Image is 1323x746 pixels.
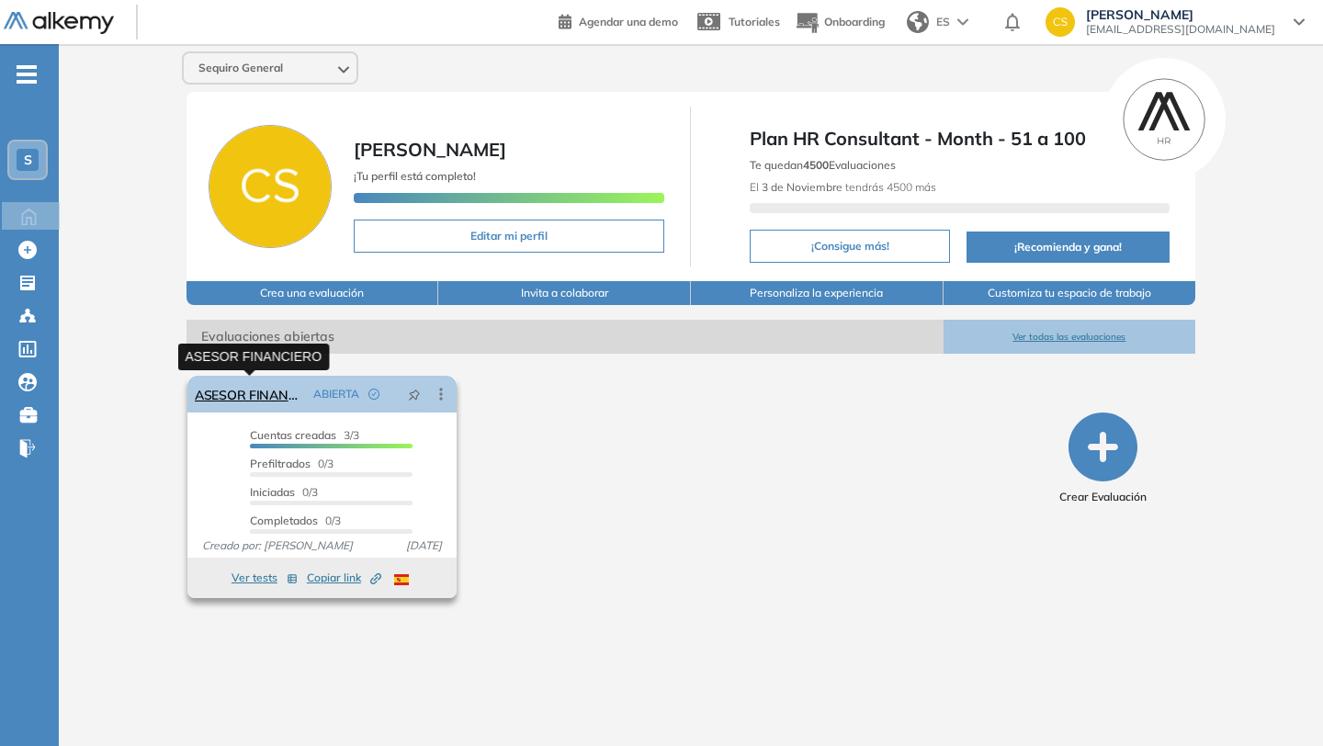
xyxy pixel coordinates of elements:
span: Sequiro General [198,61,283,75]
div: ASESOR FINANCIERO [178,344,330,370]
span: Creado por: [PERSON_NAME] [195,537,360,554]
button: Crea una evaluación [187,281,439,305]
img: Logo [4,12,114,35]
span: Iniciadas [250,485,295,499]
button: ¡Consigue más! [750,230,950,263]
span: Te quedan Evaluaciones [750,158,896,172]
span: [EMAIL_ADDRESS][DOMAIN_NAME] [1086,22,1275,37]
span: Tutoriales [729,15,780,28]
button: ¡Recomienda y gana! [967,232,1170,263]
b: 3 de Noviembre [762,180,842,194]
button: Invita a colaborar [438,281,691,305]
span: ABIERTA [313,386,359,402]
span: [DATE] [399,537,449,554]
span: Crear Evaluación [1059,489,1147,505]
a: Agendar una demo [559,9,678,31]
button: Editar mi perfil [354,220,665,253]
span: Completados [250,514,318,527]
a: ASESOR FINANCIERO [195,376,306,413]
span: ¡Tu perfil está completo! [354,169,476,183]
span: 3/3 [250,428,359,442]
span: check-circle [368,389,379,400]
i: - [17,73,37,76]
span: Agendar una demo [579,15,678,28]
span: Prefiltrados [250,457,311,470]
button: Personaliza la experiencia [691,281,944,305]
span: [PERSON_NAME] [354,138,506,161]
div: Widget de chat [1231,658,1323,746]
img: arrow [957,18,968,26]
span: S [24,153,32,167]
button: Copiar link [307,567,381,589]
img: world [907,11,929,33]
span: ES [936,14,950,30]
b: 4500 [803,158,829,172]
button: pushpin [394,379,435,409]
img: ESP [394,574,409,585]
button: Ver todas las evaluaciones [944,320,1196,354]
iframe: Chat Widget [1231,658,1323,746]
span: Cuentas creadas [250,428,336,442]
span: [PERSON_NAME] [1086,7,1275,22]
button: Onboarding [795,3,885,42]
span: 0/3 [250,485,318,499]
span: pushpin [408,387,421,401]
span: El tendrás 4500 más [750,180,936,194]
span: Plan HR Consultant - Month - 51 a 100 [750,125,1170,153]
span: Evaluaciones abiertas [187,320,944,354]
span: 0/3 [250,457,334,470]
span: Copiar link [307,570,381,586]
button: Crear Evaluación [1059,413,1147,505]
img: Foto de perfil [209,125,332,248]
span: 0/3 [250,514,341,527]
button: Ver tests [232,567,298,589]
span: Onboarding [824,15,885,28]
button: Customiza tu espacio de trabajo [944,281,1196,305]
